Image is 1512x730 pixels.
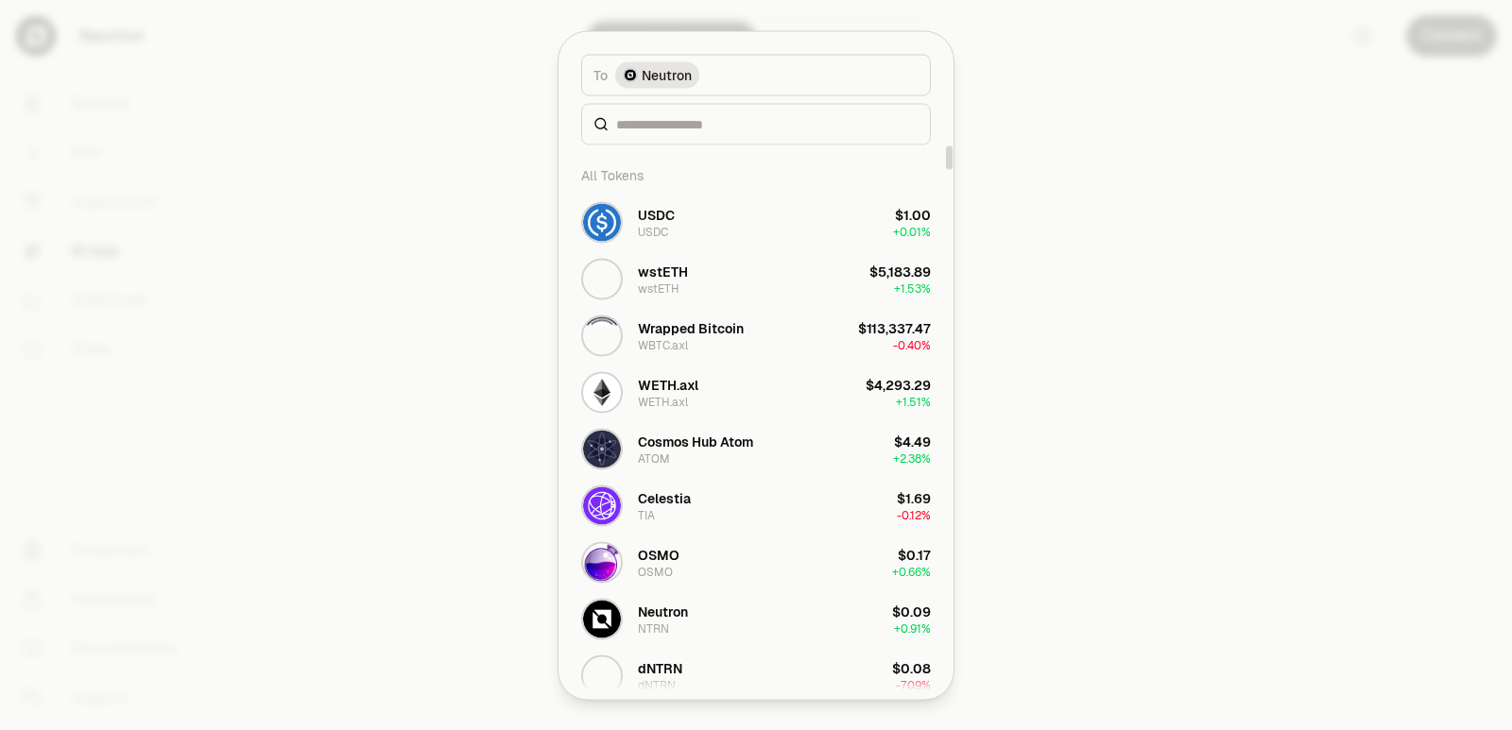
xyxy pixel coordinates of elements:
img: WBTC.axl Logo [583,316,621,354]
div: TIA [638,507,655,522]
img: ATOM Logo [583,430,621,467]
div: OSMO [638,564,673,579]
div: wstETH [638,262,688,280]
img: USDC Logo [583,203,621,241]
img: Neutron Logo [623,67,638,82]
span: + 1.51% [896,394,931,409]
span: Neutron [642,65,692,84]
div: WBTC.axl [638,337,688,352]
div: ATOM [638,450,670,466]
img: NTRN Logo [583,600,621,637]
div: WETH.axl [638,375,698,394]
div: USDC [638,224,668,239]
div: All Tokens [570,156,942,194]
div: $5,183.89 [869,262,931,280]
button: TIA LogoCelestiaTIA$1.69-0.12% [570,477,942,534]
div: Wrapped Bitcoin [638,318,744,337]
span: + 0.91% [894,620,931,636]
div: dNTRN [638,677,676,692]
span: + 1.53% [894,280,931,296]
div: $1.69 [897,488,931,507]
img: dNTRN Logo [583,656,621,694]
div: $0.09 [892,602,931,620]
span: To [593,65,608,84]
button: ToNeutron LogoNeutron [581,54,931,95]
button: NTRN LogoNeutronNTRN$0.09+0.91% [570,590,942,647]
div: $113,337.47 [858,318,931,337]
div: $0.08 [892,658,931,677]
div: OSMO [638,545,679,564]
div: NTRN [638,620,669,636]
button: USDC LogoUSDCUSDC$1.00+0.01% [570,194,942,250]
div: Celestia [638,488,691,507]
div: Cosmos Hub Atom [638,432,753,450]
span: -7.09% [896,677,931,692]
div: $4,293.29 [866,375,931,394]
div: WETH.axl [638,394,688,409]
img: OSMO Logo [583,543,621,581]
div: $4.49 [894,432,931,450]
button: ATOM LogoCosmos Hub AtomATOM$4.49+2.38% [570,420,942,477]
img: TIA Logo [583,486,621,524]
span: + 0.01% [893,224,931,239]
div: Neutron [638,602,688,620]
button: OSMO LogoOSMOOSMO$0.17+0.66% [570,534,942,590]
button: WETH.axl LogoWETH.axlWETH.axl$4,293.29+1.51% [570,364,942,420]
div: USDC [638,205,675,224]
button: dNTRN LogodNTRNdNTRN$0.08-7.09% [570,647,942,704]
button: wstETH LogowstETHwstETH$5,183.89+1.53% [570,250,942,307]
div: wstETH [638,280,679,296]
img: wstETH Logo [583,260,621,297]
div: $1.00 [895,205,931,224]
span: + 0.66% [892,564,931,579]
img: WETH.axl Logo [583,373,621,411]
div: dNTRN [638,658,682,677]
span: + 2.38% [893,450,931,466]
button: WBTC.axl LogoWrapped BitcoinWBTC.axl$113,337.47-0.40% [570,307,942,364]
span: -0.12% [897,507,931,522]
span: -0.40% [893,337,931,352]
div: $0.17 [898,545,931,564]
